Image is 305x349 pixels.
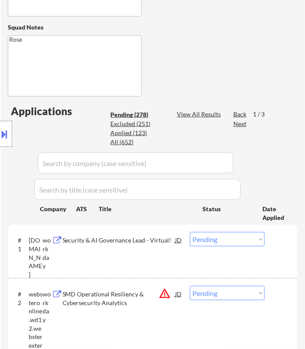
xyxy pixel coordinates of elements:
div: SMD Operational Resiliency & Cybersecurity Analytics [63,290,175,307]
div: workday [43,236,51,270]
div: #1 [18,236,22,253]
div: Date Applied [262,205,287,222]
div: JD [174,232,182,248]
div: Squad Notes [8,23,142,32]
div: View All Results [177,110,223,119]
div: Back [233,110,247,119]
div: #2 [18,290,22,307]
div: 1 / 3 [253,110,273,119]
div: Security & AI Governance Lead - Virtual! [63,236,175,245]
div: Next [233,120,247,128]
div: [DOMAIN_NAME] [29,236,43,279]
button: warning_amber [159,287,171,299]
div: Status [202,201,250,216]
div: JD [174,286,182,302]
div: workday [43,290,51,324]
